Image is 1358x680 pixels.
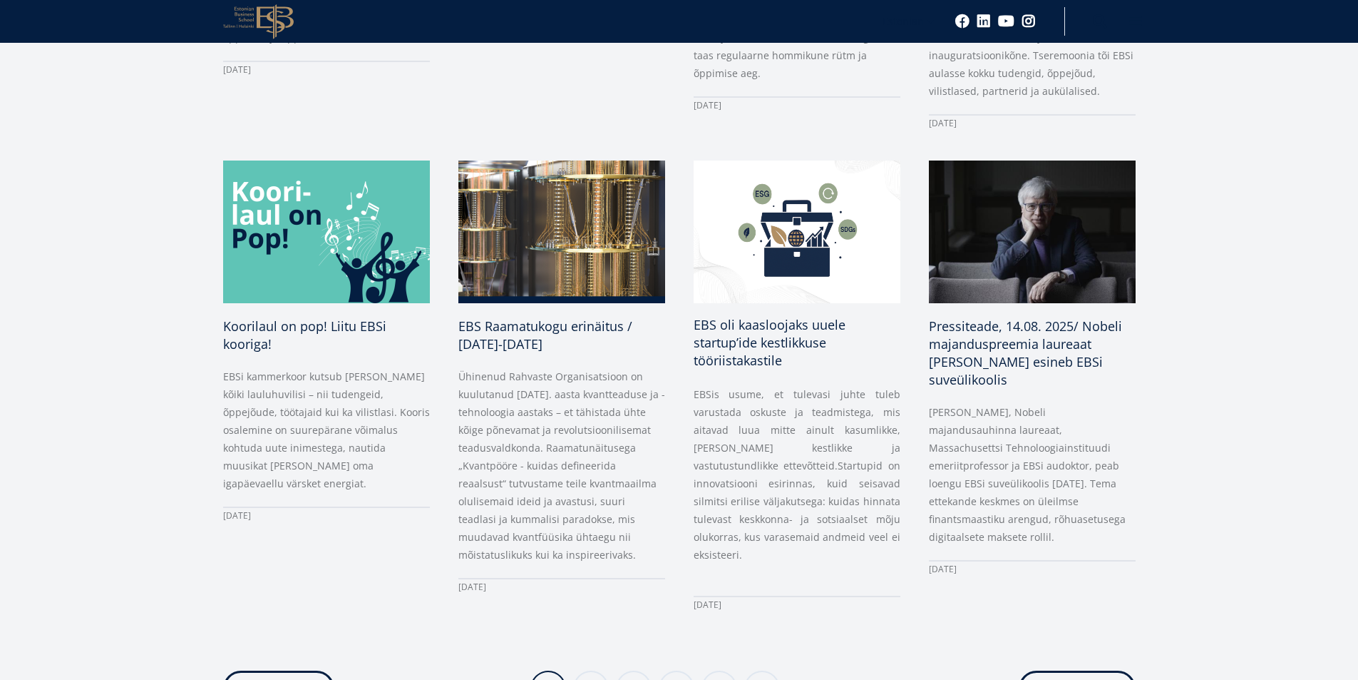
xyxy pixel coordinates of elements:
[929,161,1136,303] img: a
[694,316,845,369] span: EBS oli kaasloojaks uuele startup’ide kestlikkuse tööriistakastile
[223,61,430,78] div: [DATE]
[694,385,900,582] p: Startupid on innovatsiooni esirinnas, kuid seisavad silmitsi erilise väljakutsega: kuidas hinnata...
[223,367,430,492] p: EBSi kammerkoor kutsub [PERSON_NAME] kõiki lauluhuvilisi – nii tudengeid, õppejõude, töötajaid ku...
[694,96,900,114] div: [DATE]
[688,157,905,307] img: Startup toolkit image
[458,318,632,352] span: EBS Raamatukogu erinäitus / [DATE]-[DATE]
[458,161,665,303] img: a
[223,161,430,303] img: a
[223,318,386,352] span: Koorilaul on pop! Liitu EBSi kooriga!
[694,387,900,472] b: EBSis usume, et tulevasi juhte tuleb varustada oskuste ja teadmistega, mis aitavad luua mitte ain...
[929,318,1122,388] span: Pressiteade, 14.08. 2025/ Nobeli majanduspreemia laureaat [PERSON_NAME] esineb EBSi suveülikoolis
[929,114,1136,132] div: [DATE]
[458,578,665,596] div: [DATE]
[929,403,1136,546] p: [PERSON_NAME], Nobeli majandusauhinna laureaat, Massachusettsi Tehnoloogiainstituudi emeriitprofe...
[955,14,969,29] a: Facebook
[929,560,1136,578] div: [DATE]
[998,14,1014,29] a: Youtube
[223,507,430,524] div: [DATE]
[977,14,991,29] a: Linkedin
[1022,14,1036,29] a: Instagram
[694,596,900,614] div: [DATE]
[458,367,665,564] p: Ühinenud Rahvaste Organisatsioon on kuulutanud [DATE]. aasta kvantteaduse ja -tehnoloogia aastaks...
